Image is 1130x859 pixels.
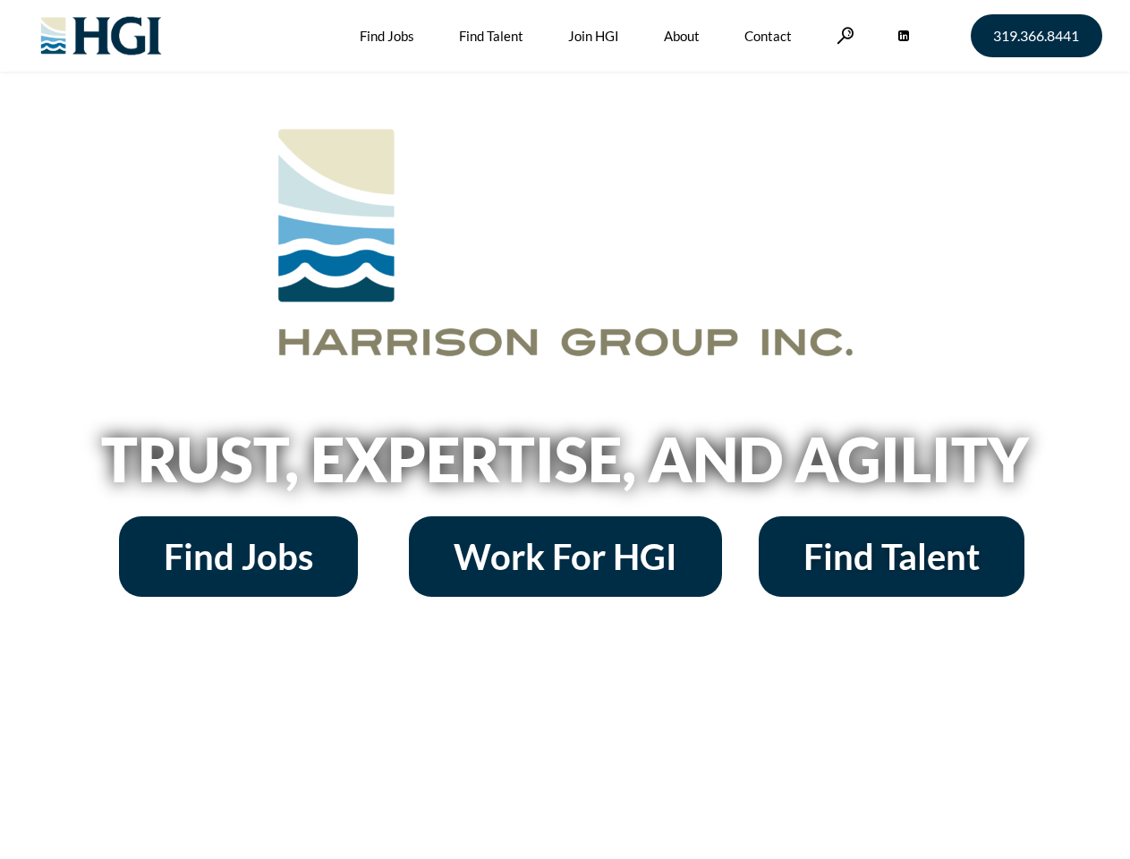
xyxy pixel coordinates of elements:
span: 319.366.8441 [993,29,1079,43]
h2: Trust, Expertise, and Agility [55,429,1075,489]
a: Search [837,27,854,44]
span: Work For HGI [454,539,677,574]
span: Find Jobs [164,539,313,574]
a: Find Jobs [119,516,358,597]
a: Work For HGI [409,516,722,597]
span: Find Talent [803,539,980,574]
a: 319.366.8441 [971,14,1102,57]
a: Find Talent [759,516,1024,597]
